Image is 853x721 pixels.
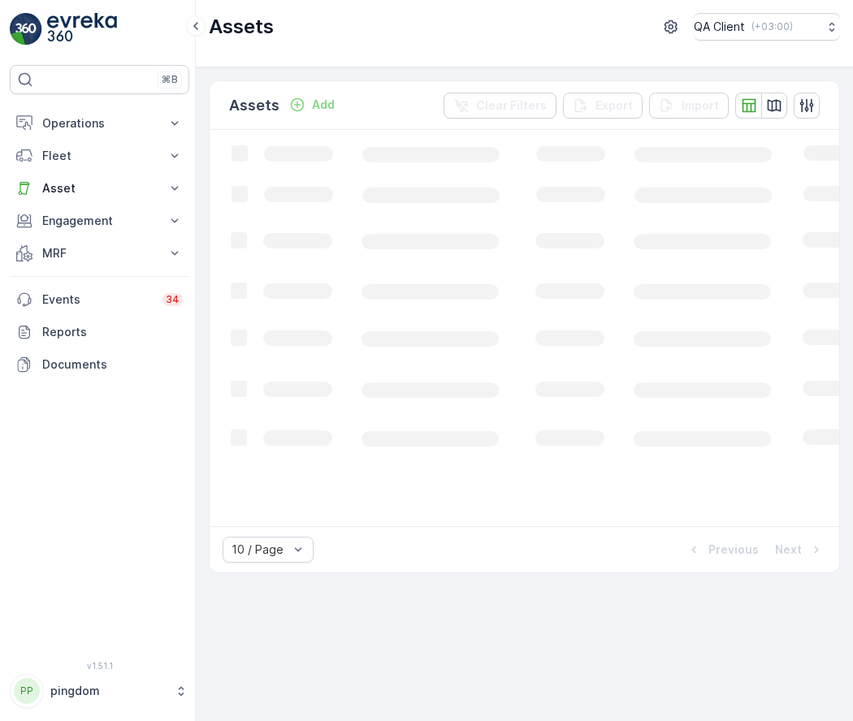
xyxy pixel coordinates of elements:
[10,674,189,708] button: PPpingdom
[42,213,157,229] p: Engagement
[563,93,643,119] button: Export
[595,97,633,114] p: Export
[166,293,180,306] p: 34
[684,540,760,559] button: Previous
[229,94,279,117] p: Assets
[10,205,189,237] button: Engagement
[10,140,189,172] button: Fleet
[10,172,189,205] button: Asset
[10,13,42,45] img: logo
[42,245,157,261] p: MRF
[42,115,157,132] p: Operations
[10,107,189,140] button: Operations
[708,542,759,558] p: Previous
[775,542,802,558] p: Next
[694,19,745,35] p: QA Client
[14,678,40,704] div: PP
[694,13,840,41] button: QA Client(+03:00)
[50,683,167,699] p: pingdom
[10,237,189,270] button: MRF
[10,283,189,316] a: Events34
[42,291,153,308] p: Events
[283,95,341,114] button: Add
[162,73,178,86] p: ⌘B
[312,97,335,113] p: Add
[42,180,157,196] p: Asset
[649,93,729,119] button: Import
[751,20,793,33] p: ( +03:00 )
[47,13,117,45] img: logo_light-DOdMpM7g.png
[10,348,189,381] a: Documents
[444,93,556,119] button: Clear Filters
[476,97,547,114] p: Clear Filters
[773,540,826,559] button: Next
[209,14,274,40] p: Assets
[42,148,157,164] p: Fleet
[42,324,183,340] p: Reports
[10,661,189,671] span: v 1.51.1
[10,316,189,348] a: Reports
[682,97,719,114] p: Import
[42,356,183,373] p: Documents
